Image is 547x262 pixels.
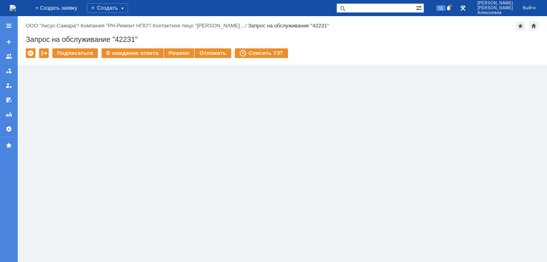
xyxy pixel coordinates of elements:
[26,23,81,29] div: /
[26,23,78,29] a: ООО "Аксус-Самара"
[81,23,150,29] a: Компания "РН-Ремонт НПО"
[2,35,15,48] a: Создать заявку
[39,48,49,58] div: Работа с массовостью
[477,10,513,15] span: Алексеевна
[477,6,513,10] span: [PERSON_NAME]
[10,5,16,11] img: logo
[26,35,539,44] div: Запрос на обслуживание "42231"
[2,79,15,92] a: Мои заявки
[529,21,539,31] div: Сделать домашней страницей
[516,21,525,31] div: Добавить в избранное
[153,23,248,29] div: /
[436,5,445,11] span: 91
[458,3,468,13] a: Перейти в интерфейс администратора
[10,5,16,11] a: Перейти на домашнюю страницу
[26,48,35,58] div: Удалить
[87,3,128,13] div: Создать
[2,64,15,77] a: Заявки в моей ответственности
[2,94,15,106] a: Мои согласования
[2,108,15,121] a: Отчеты
[248,23,329,29] div: Запрос на обслуживание "42231"
[477,1,513,6] span: [PERSON_NAME]
[81,23,153,29] div: /
[153,23,245,29] a: Контактное лицо "[PERSON_NAME]…
[416,4,424,11] span: Расширенный поиск
[2,50,15,63] a: Заявки на командах
[2,123,15,135] a: Настройки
